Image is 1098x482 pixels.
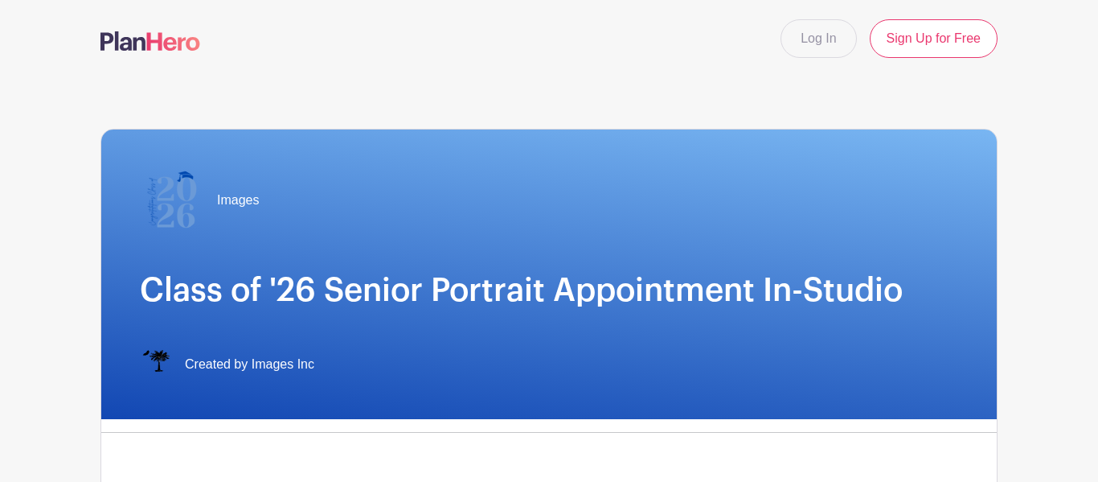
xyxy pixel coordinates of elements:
span: Created by Images Inc [185,355,314,374]
a: Log In [780,19,856,58]
a: Sign Up for Free [870,19,998,58]
img: 2026%20logo%20(2).png [140,168,204,233]
span: Images [217,191,259,210]
h1: Class of '26 Senior Portrait Appointment In-Studio [140,271,958,310]
img: logo-507f7623f17ff9eddc593b1ce0a138ce2505c220e1c5a4e2b4648c50719b7d32.svg [100,31,200,51]
img: IMAGES%20logo%20transparenT%20PNG%20s.png [140,348,172,381]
